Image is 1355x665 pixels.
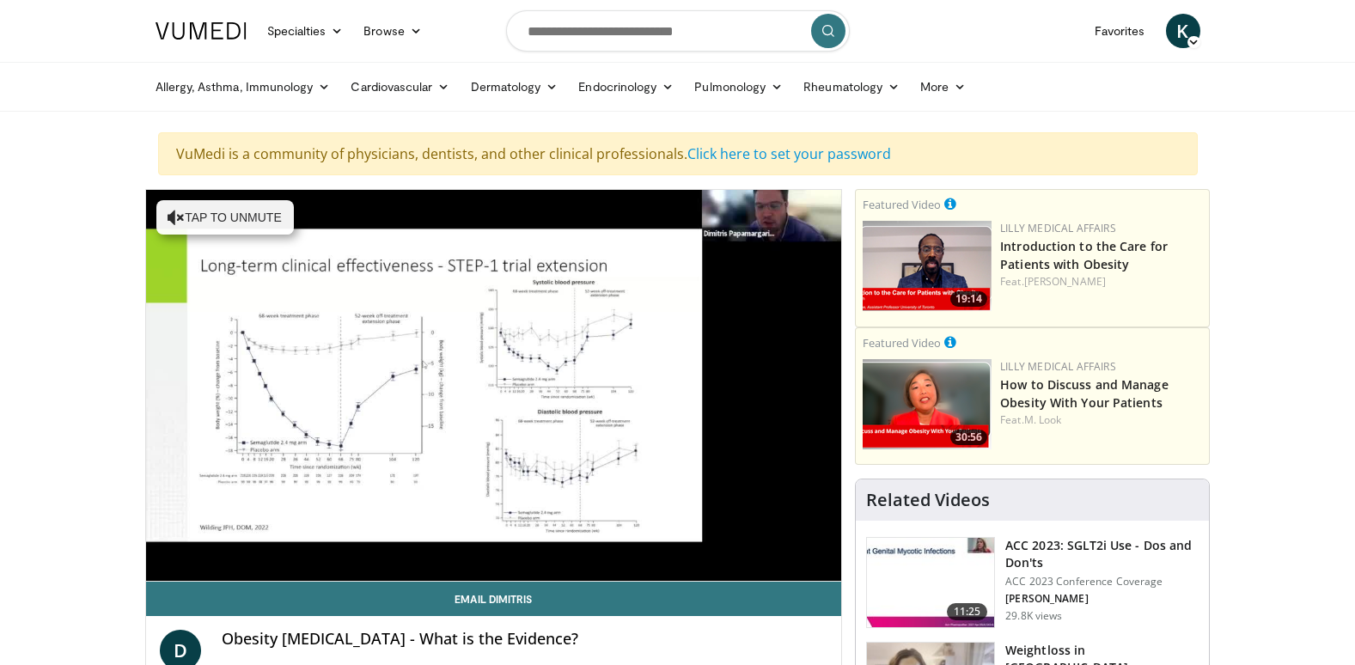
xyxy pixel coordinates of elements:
[684,70,793,104] a: Pulmonology
[867,538,994,627] img: 9258cdf1-0fbf-450b-845f-99397d12d24a.150x105_q85_crop-smart_upscale.jpg
[156,22,247,40] img: VuMedi Logo
[863,197,941,212] small: Featured Video
[461,70,569,104] a: Dermatology
[145,70,341,104] a: Allergy, Asthma, Immunology
[863,359,992,449] a: 30:56
[1000,221,1116,235] a: Lilly Medical Affairs
[1005,575,1199,589] p: ACC 2023 Conference Coverage
[863,221,992,311] img: acc2e291-ced4-4dd5-b17b-d06994da28f3.png.150x105_q85_crop-smart_upscale.png
[1024,412,1062,427] a: M. Look
[1000,274,1202,290] div: Feat.
[340,70,460,104] a: Cardiovascular
[568,70,684,104] a: Endocrinology
[866,537,1199,628] a: 11:25 ACC 2023: SGLT2i Use - Dos and Don'ts ACC 2023 Conference Coverage [PERSON_NAME] 29.8K views
[947,603,988,620] span: 11:25
[1000,376,1169,411] a: How to Discuss and Manage Obesity With Your Patients
[793,70,910,104] a: Rheumatology
[863,335,941,351] small: Featured Video
[1005,537,1199,571] h3: ACC 2023: SGLT2i Use - Dos and Don'ts
[863,221,992,311] a: 19:14
[156,200,294,235] button: Tap to unmute
[1024,274,1106,289] a: [PERSON_NAME]
[1000,359,1116,374] a: Lilly Medical Affairs
[1084,14,1156,48] a: Favorites
[1000,238,1168,272] a: Introduction to the Care for Patients with Obesity
[950,430,987,445] span: 30:56
[158,132,1198,175] div: VuMedi is a community of physicians, dentists, and other clinical professionals.
[257,14,354,48] a: Specialties
[1005,609,1062,623] p: 29.8K views
[222,630,828,649] h4: Obesity [MEDICAL_DATA] - What is the Evidence?
[506,10,850,52] input: Search topics, interventions
[1000,412,1202,428] div: Feat.
[863,359,992,449] img: c98a6a29-1ea0-4bd5-8cf5-4d1e188984a7.png.150x105_q85_crop-smart_upscale.png
[146,190,842,582] video-js: Video Player
[687,144,891,163] a: Click here to set your password
[1005,592,1199,606] p: [PERSON_NAME]
[950,291,987,307] span: 19:14
[1166,14,1200,48] a: K
[910,70,976,104] a: More
[866,490,990,510] h4: Related Videos
[353,14,432,48] a: Browse
[146,582,842,616] a: Email Dimitris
